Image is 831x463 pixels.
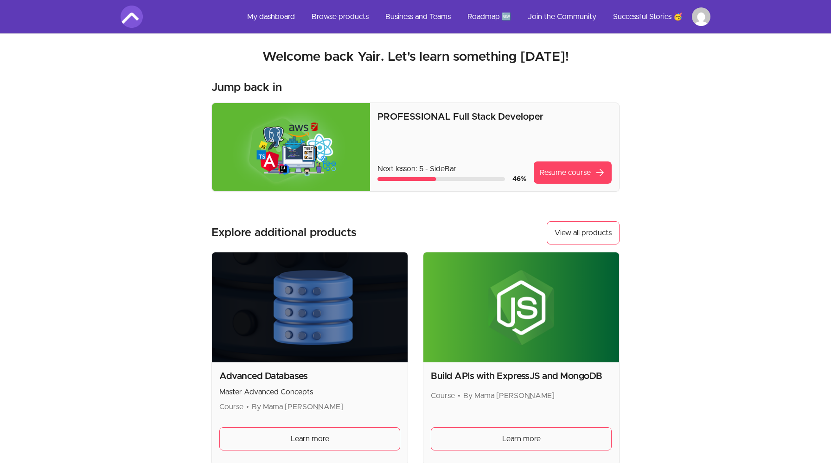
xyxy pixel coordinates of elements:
[212,252,408,362] img: Product image for Advanced Databases
[502,433,541,444] span: Learn more
[423,252,619,362] img: Product image for Build APIs with ExpressJS and MongoDB
[212,103,370,191] img: Product image for PROFESSIONAL Full Stack Developer
[219,427,400,450] a: Learn more
[211,225,357,240] h3: Explore additional products
[377,177,505,181] div: Course progress
[547,221,620,244] button: View all products
[431,427,612,450] a: Learn more
[534,161,612,184] a: Resume coursearrow_forward
[219,386,400,398] p: Master Advanced Concepts
[431,392,455,399] span: Course
[219,403,243,411] span: Course
[377,110,612,123] p: PROFESSIONAL Full Stack Developer
[121,49,710,65] h2: Welcome back Yair. Let's learn something [DATE]!
[211,80,282,95] h3: Jump back in
[121,6,143,28] img: Amigoscode logo
[431,370,612,383] h2: Build APIs with ExpressJS and MongoDB
[692,7,710,26] img: Profile image for Yair Lisa
[606,6,690,28] a: Successful Stories 🥳
[240,6,302,28] a: My dashboard
[252,403,343,411] span: By Mama [PERSON_NAME]
[512,176,526,182] span: 46 %
[378,6,458,28] a: Business and Teams
[594,167,606,178] span: arrow_forward
[246,403,249,411] span: •
[291,433,329,444] span: Learn more
[219,370,400,383] h2: Advanced Databases
[377,163,526,174] p: Next lesson: 5 - SideBar
[463,392,555,399] span: By Mama [PERSON_NAME]
[304,6,376,28] a: Browse products
[460,6,518,28] a: Roadmap 🆕
[458,392,460,399] span: •
[520,6,604,28] a: Join the Community
[240,6,710,28] nav: Main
